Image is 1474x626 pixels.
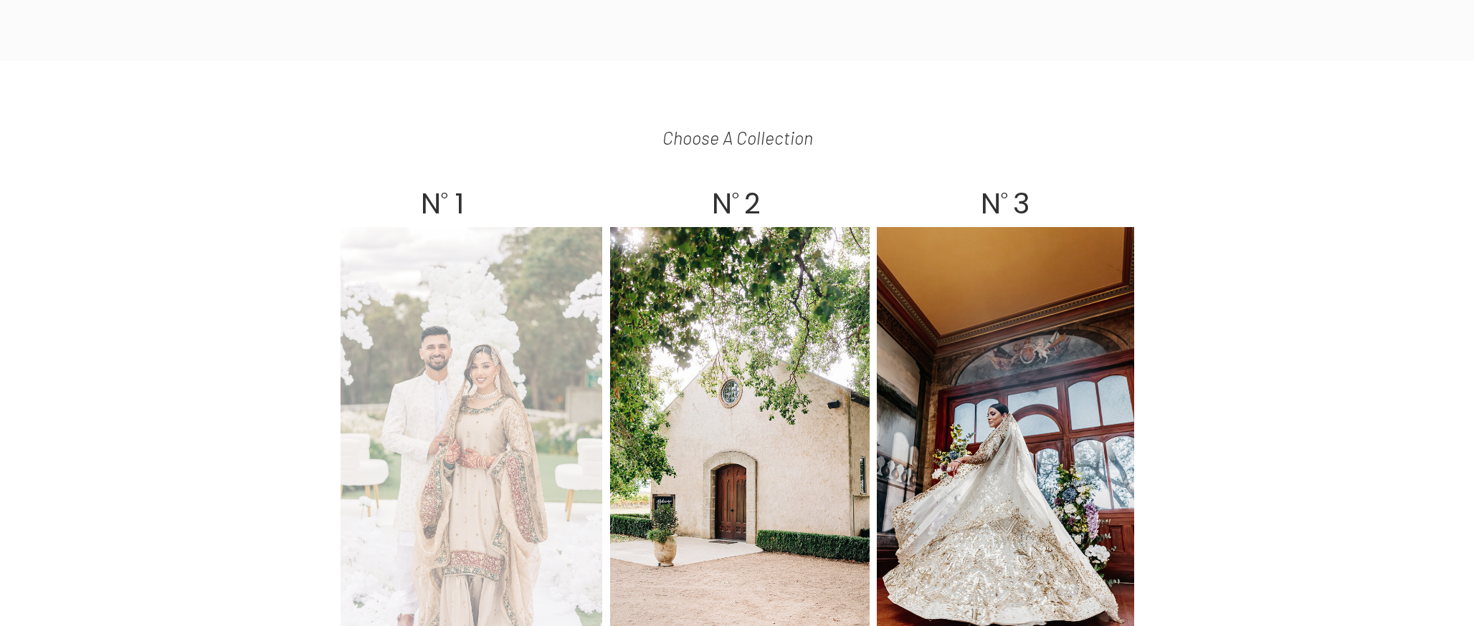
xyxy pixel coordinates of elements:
[1006,189,1037,221] h2: 3
[441,189,454,207] p: o
[706,189,737,221] h2: N
[546,129,929,147] p: choose a collection
[732,189,745,207] p: o
[415,189,446,221] h2: N
[975,189,1006,221] h2: N
[1001,189,1014,207] p: o
[444,189,475,221] h2: 1
[737,189,768,221] h2: 2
